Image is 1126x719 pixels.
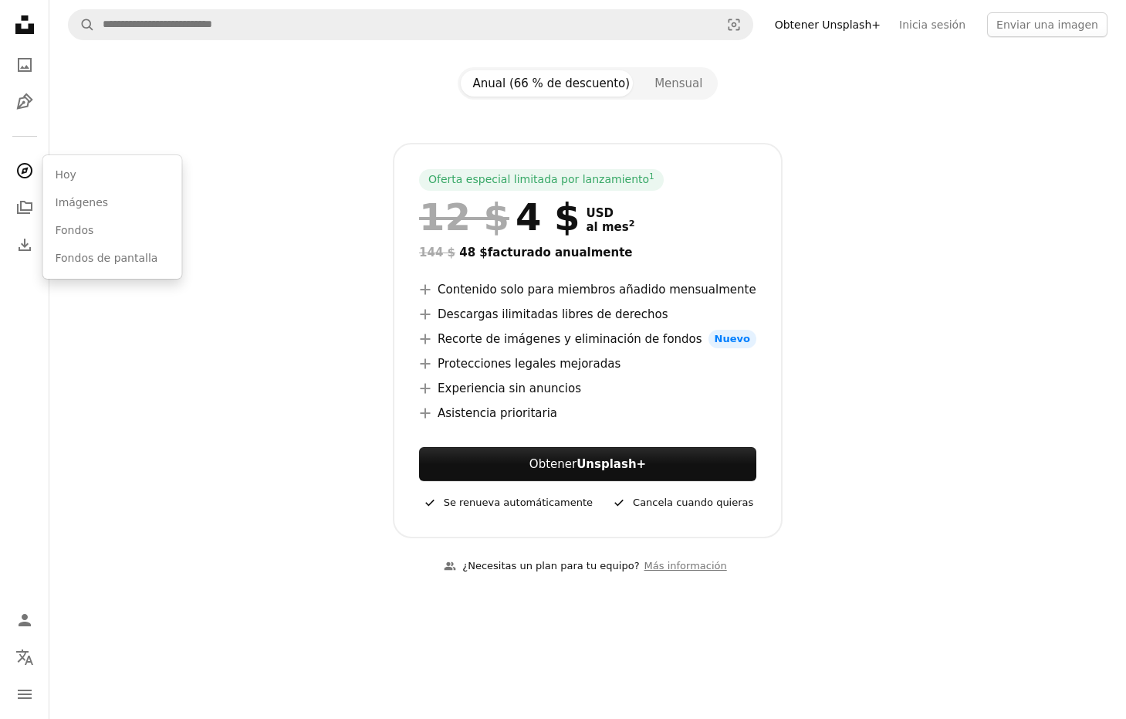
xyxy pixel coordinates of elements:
a: Fondos [49,217,176,245]
a: Imágenes [49,189,176,217]
a: Explorar [9,155,40,186]
a: Fondos de pantalla [49,245,176,273]
div: Explorar [43,155,182,279]
a: Hoy [49,161,176,189]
